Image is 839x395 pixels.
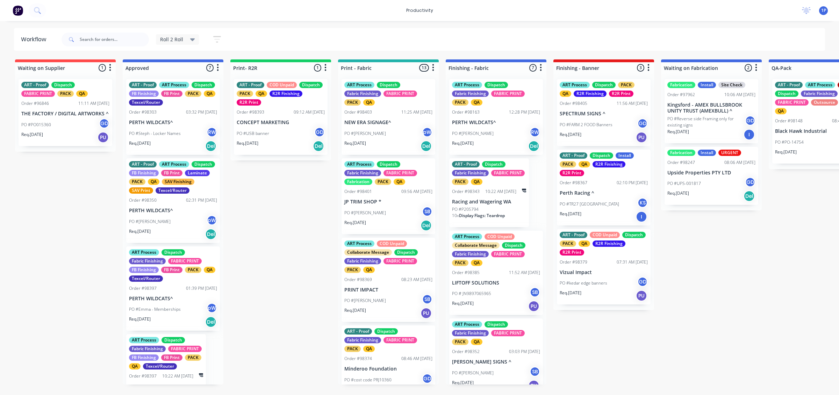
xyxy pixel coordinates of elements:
[129,249,159,256] div: ART Process
[162,337,185,343] div: Dispatch
[344,91,381,97] div: Fabric Finishing
[616,152,634,159] div: Install
[665,147,758,205] div: FabricationInstallURGENTOrder #9824708:06 AM [DATE]Upside Properties PTY LTDPO #UPS-001817GDReq.[...
[491,91,525,97] div: FABRIC PRINT
[129,187,153,194] div: SAV Print
[363,346,375,352] div: QA
[422,294,432,304] div: SB
[129,267,159,273] div: FB Finishing
[502,242,525,249] div: Dispatch
[237,99,261,106] div: R2R Print
[560,111,648,117] p: SPECTRUM SIGNS ^
[383,337,417,343] div: FABRIC PRINT
[234,79,328,155] div: ART - ProofCOD UnpaidDispatchPACKQAR2R FinishingR2R PrintOrder #9839309:12 AM [DATE]CONCEPT MARKE...
[593,161,625,167] div: R2R Finishing
[452,130,494,137] p: PO #[PERSON_NAME]
[401,276,432,283] div: 08:23 AM [DATE]
[161,354,182,361] div: FB Print
[342,238,435,322] div: ART ProcessCOD UnpaidCollaborate MessageDispatchFabric FinishingFABRIC PRINTPACKQAOrder #9836908:...
[667,92,695,98] div: Order #97962
[452,260,468,266] div: PACK
[560,131,581,138] p: Req. [DATE]
[665,79,758,143] div: FabricationInstallSite CheckOrder #9796210:06 AM [DATE]Kingsford - AMEX BULLSBROOK UNITY TRUST (A...
[129,316,151,322] p: Req. [DATE]
[344,210,386,216] p: PO #[PERSON_NAME]
[344,220,366,226] p: Req. [DATE]
[811,99,838,106] div: Outsource
[449,158,529,227] div: ART - ProofDispatchFabric FinishingFABRIC PRINTPACKQAOrder #9834310:22 AM [DATE]Racing and Wageri...
[129,373,157,379] div: Order #98397
[422,127,432,137] div: pW
[775,108,787,114] div: QA
[205,229,216,240] div: Del
[162,373,193,379] div: 10:22 AM [DATE]
[205,316,216,328] div: Del
[129,91,159,97] div: FB Finishing
[775,91,798,97] div: Dispatch
[374,328,398,335] div: Dispatch
[129,197,157,203] div: Order #98350
[126,246,220,331] div: ART ProcessDispatchFabric FinishingFABRIC PRINTFB FinishingFB PrintPACKQATexcel/RouterOrder #9839...
[485,188,516,195] div: 10:22 AM [DATE]
[592,82,616,88] div: Dispatch
[129,354,159,361] div: FB Finishing
[314,127,325,137] div: GD
[452,300,474,307] p: Req. [DATE]
[560,270,648,275] p: Vizual Impact
[509,349,540,355] div: 03:03 PM [DATE]
[403,5,437,16] div: productivity
[344,297,386,304] p: PO #[PERSON_NAME]
[186,197,217,203] div: 02:31 PM [DATE]
[590,152,613,159] div: Dispatch
[485,234,515,240] div: COD Unpaid
[21,100,49,107] div: Order #96846
[192,82,215,88] div: Dispatch
[560,122,612,128] p: PO #FARM 2 FOOD Banners
[821,7,826,14] span: 1P
[471,179,482,185] div: QA
[667,116,745,128] p: PO #Reverse side Framing only for existing signs
[129,99,163,106] div: Texcel/Router
[491,251,525,257] div: FABRIC PRINT
[162,249,185,256] div: Dispatch
[161,91,182,97] div: FB Print
[452,206,479,213] p: PO #P205794
[560,100,587,107] div: Order #98405
[377,240,407,247] div: COD Unpaid
[192,161,215,167] div: Dispatch
[160,36,183,43] span: Roll 2 Roll
[452,251,489,257] div: Fabric Finishing
[394,249,418,256] div: Dispatch
[560,152,587,159] div: ART - Proof
[129,170,159,176] div: FB Finishing
[452,179,468,185] div: PACK
[471,339,482,345] div: QA
[270,91,302,97] div: R2R Finishing
[313,141,324,152] div: Del
[299,82,323,88] div: Dispatch
[161,170,182,176] div: FB Print
[129,383,203,389] p: PERTH WILDCATS^
[724,92,755,98] div: 10:06 AM [DATE]
[76,91,88,97] div: QA
[775,139,804,145] p: PO #PO-14754
[344,258,381,264] div: Fabric Finishing
[452,339,468,345] div: PACK
[560,82,590,88] div: ART Process
[401,188,432,195] div: 09:56 AM [DATE]
[204,267,215,273] div: QA
[452,140,474,146] p: Req. [DATE]
[344,188,372,195] div: Order #98401
[51,82,75,88] div: Dispatch
[344,140,366,146] p: Req. [DATE]
[344,276,372,283] div: Order #98369
[557,79,651,146] div: ART ProcessDispatchPACKQAR2R FinishingR2R PrintOrder #9840511:56 AM [DATE]SPECTRUM SIGNS ^PO #FAR...
[401,109,432,115] div: 11:25 AM [DATE]
[344,109,372,115] div: Order #98403
[344,307,366,314] p: Req. [DATE]
[744,191,755,202] div: Del
[698,150,716,156] div: Install
[560,211,581,217] p: Req. [DATE]
[344,249,392,256] div: Collaborate Message
[560,259,587,265] div: Order #98379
